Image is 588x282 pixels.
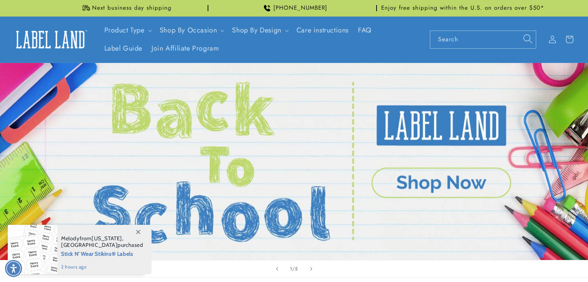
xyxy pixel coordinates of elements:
[61,241,118,248] span: [GEOGRAPHIC_DATA]
[292,21,353,39] a: Care instructions
[292,265,295,273] span: /
[290,265,292,273] span: 1
[160,26,217,35] span: Shop By Occasion
[61,235,80,242] span: Melody
[61,235,143,248] span: from , purchased
[519,31,536,48] button: Search
[100,39,147,58] a: Label Guide
[269,260,286,277] button: Previous slide
[353,21,376,39] a: FAQ
[152,44,219,53] span: Join Affiliate Program
[358,26,372,35] span: FAQ
[104,25,145,35] a: Product Type
[92,4,172,12] span: Next business day shipping
[303,260,320,277] button: Next slide
[273,4,327,12] span: [PHONE_NUMBER]
[227,21,291,39] summary: Shop By Design
[297,26,349,35] span: Care instructions
[155,21,228,39] summary: Shop By Occasion
[5,260,22,277] div: Accessibility Menu
[100,21,155,39] summary: Product Type
[12,27,89,51] img: Label Land
[9,25,92,54] a: Label Land
[92,235,122,242] span: [US_STATE]
[381,4,544,12] span: Enjoy free shipping within the U.S. on orders over $50*
[232,25,281,35] a: Shop By Design
[104,44,143,53] span: Label Guide
[295,265,298,273] span: 5
[147,39,223,58] a: Join Affiliate Program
